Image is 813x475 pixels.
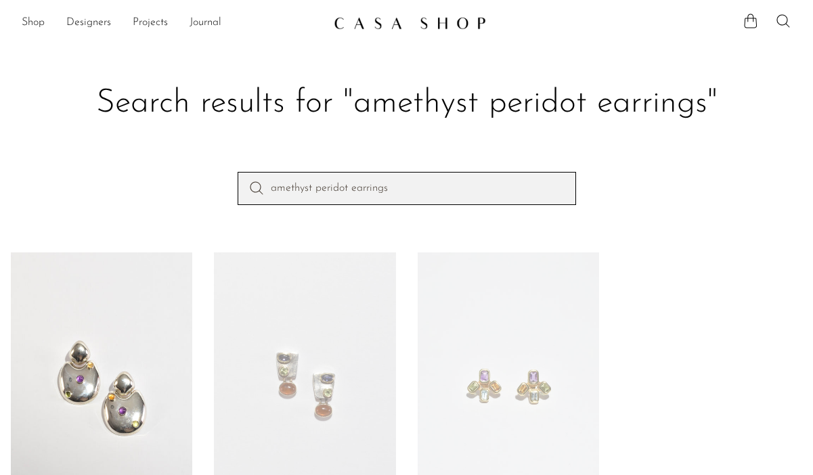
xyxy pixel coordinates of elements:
[238,172,576,204] input: Perform a search
[22,12,323,35] nav: Desktop navigation
[22,83,791,125] h1: Search results for "amethyst peridot earrings"
[66,14,111,32] a: Designers
[133,14,168,32] a: Projects
[22,14,45,32] a: Shop
[190,14,221,32] a: Journal
[22,12,323,35] ul: NEW HEADER MENU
